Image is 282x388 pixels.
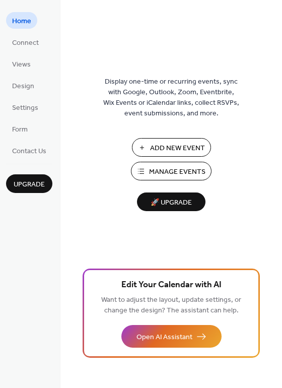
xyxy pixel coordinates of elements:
[137,192,205,211] button: 🚀 Upgrade
[6,120,34,137] a: Form
[6,174,52,193] button: Upgrade
[132,138,211,157] button: Add New Event
[149,167,205,177] span: Manage Events
[6,77,40,94] a: Design
[103,77,239,119] span: Display one-time or recurring events, sync with Google, Outlook, Zoom, Eventbrite, Wix Events or ...
[143,196,199,210] span: 🚀 Upgrade
[14,179,45,190] span: Upgrade
[12,59,31,70] span: Views
[12,146,46,157] span: Contact Us
[12,81,34,92] span: Design
[6,12,37,29] a: Home
[6,55,37,72] a: Views
[12,16,31,27] span: Home
[6,142,52,159] a: Contact Us
[136,332,192,343] span: Open AI Assistant
[101,293,241,317] span: Want to adjust the layout, update settings, or change the design? The assistant can help.
[12,124,28,135] span: Form
[121,278,222,292] span: Edit Your Calendar with AI
[6,34,45,50] a: Connect
[121,325,222,348] button: Open AI Assistant
[12,38,39,48] span: Connect
[12,103,38,113] span: Settings
[131,162,211,180] button: Manage Events
[150,143,205,154] span: Add New Event
[6,99,44,115] a: Settings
